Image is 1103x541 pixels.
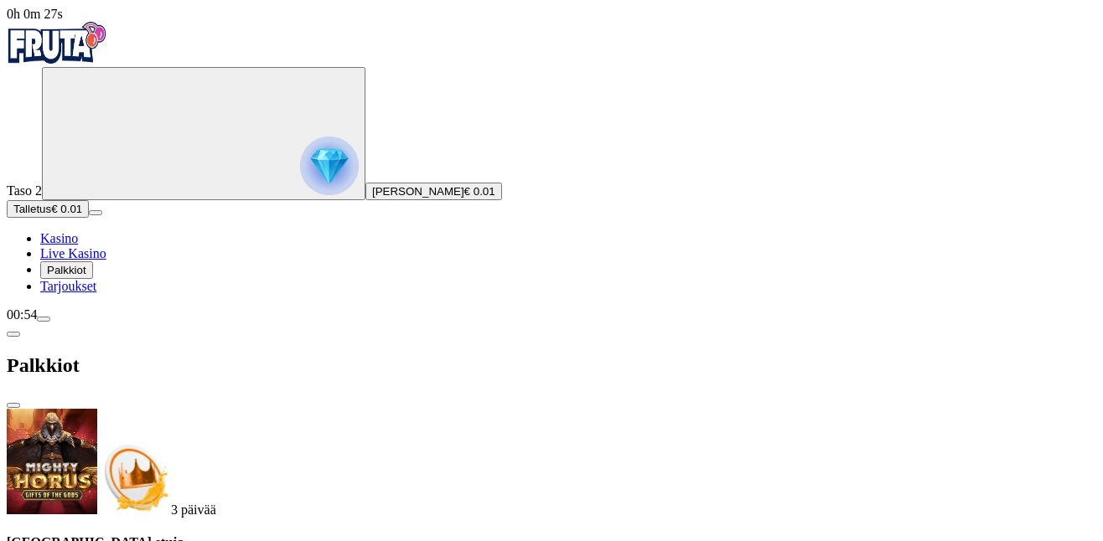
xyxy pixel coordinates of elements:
[300,137,359,195] img: reward progress
[7,307,37,322] span: 00:54
[464,185,495,198] span: € 0.01
[40,279,96,293] a: Tarjoukset
[89,210,102,215] button: menu
[42,67,365,200] button: reward progress
[7,22,107,64] img: Fruta
[7,354,1096,377] h2: Palkkiot
[40,246,106,260] a: Live Kasino
[7,200,89,218] button: Talletusplus icon€ 0.01
[47,264,86,276] span: Palkkiot
[365,183,502,200] button: [PERSON_NAME]€ 0.01
[7,22,1096,294] nav: Primary
[7,7,63,21] span: user session time
[372,185,464,198] span: [PERSON_NAME]
[40,231,78,245] a: Kasino
[7,332,20,337] button: chevron-left icon
[40,261,93,279] button: Palkkiot
[7,409,97,514] img: Mighty Horus
[13,203,51,215] span: Talletus
[51,203,82,215] span: € 0.01
[7,52,107,66] a: Fruta
[7,183,42,198] span: Taso 2
[7,231,1096,294] nav: Main menu
[7,403,20,408] button: close
[171,502,216,517] span: countdown
[37,317,50,322] button: menu
[97,441,171,514] img: Deposit bonus icon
